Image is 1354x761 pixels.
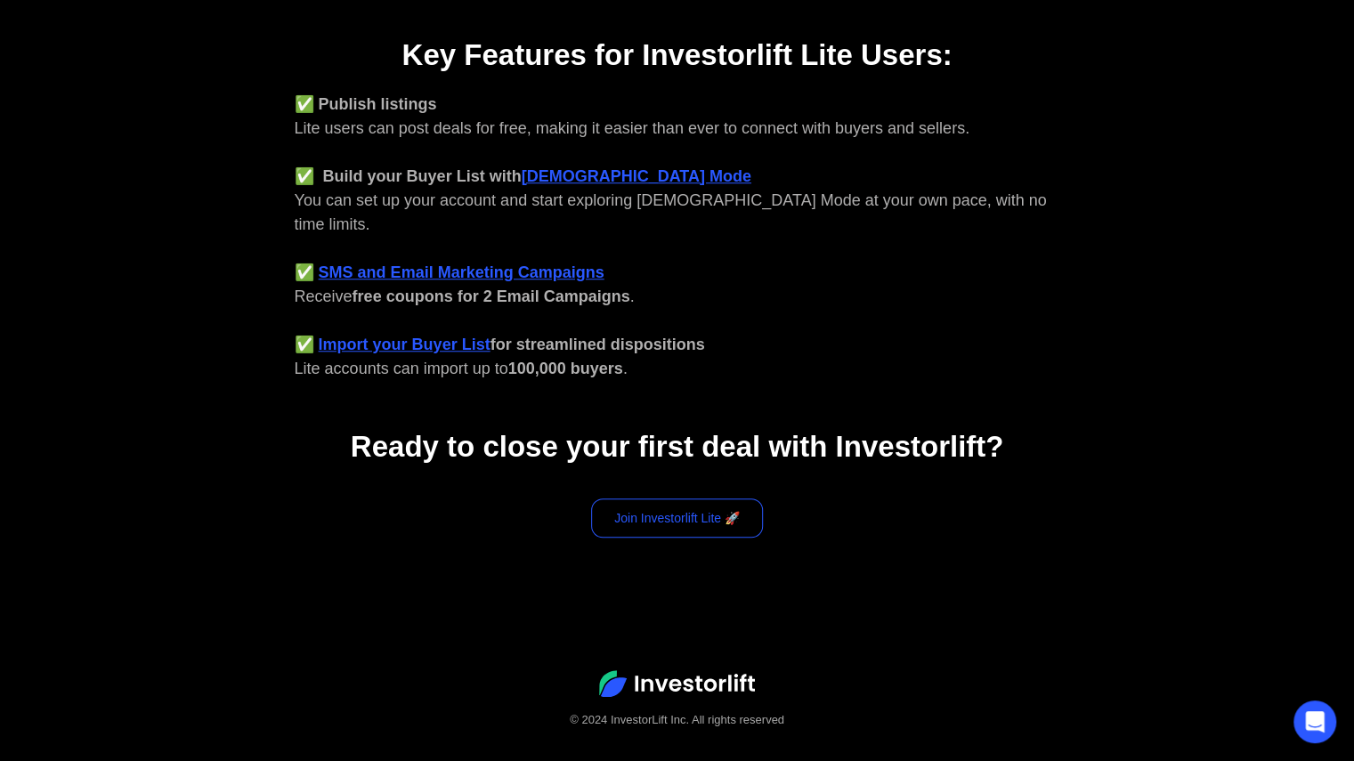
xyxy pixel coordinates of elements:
[591,498,763,538] a: Join Investorlift Lite 🚀
[353,287,630,305] strong: free coupons for 2 Email Campaigns
[295,167,522,185] strong: ✅ Build your Buyer List with
[351,430,1003,463] strong: Ready to close your first deal with Investorlift?
[522,167,751,185] a: [DEMOGRAPHIC_DATA] Mode
[319,263,604,281] a: SMS and Email Marketing Campaigns
[36,711,1318,729] div: © 2024 InvestorLift Inc. All rights reserved
[319,336,491,353] a: Import your Buyer List
[401,38,952,71] strong: Key Features for Investorlift Lite Users:
[295,95,437,113] strong: ✅ Publish listings
[491,336,705,353] strong: for streamlined dispositions
[295,336,314,353] strong: ✅
[295,93,1060,381] div: Lite users can post deals for free, making it easier than ever to connect with buyers and sellers...
[295,263,314,281] strong: ✅
[508,360,623,377] strong: 100,000 buyers
[1293,700,1336,743] div: Open Intercom Messenger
